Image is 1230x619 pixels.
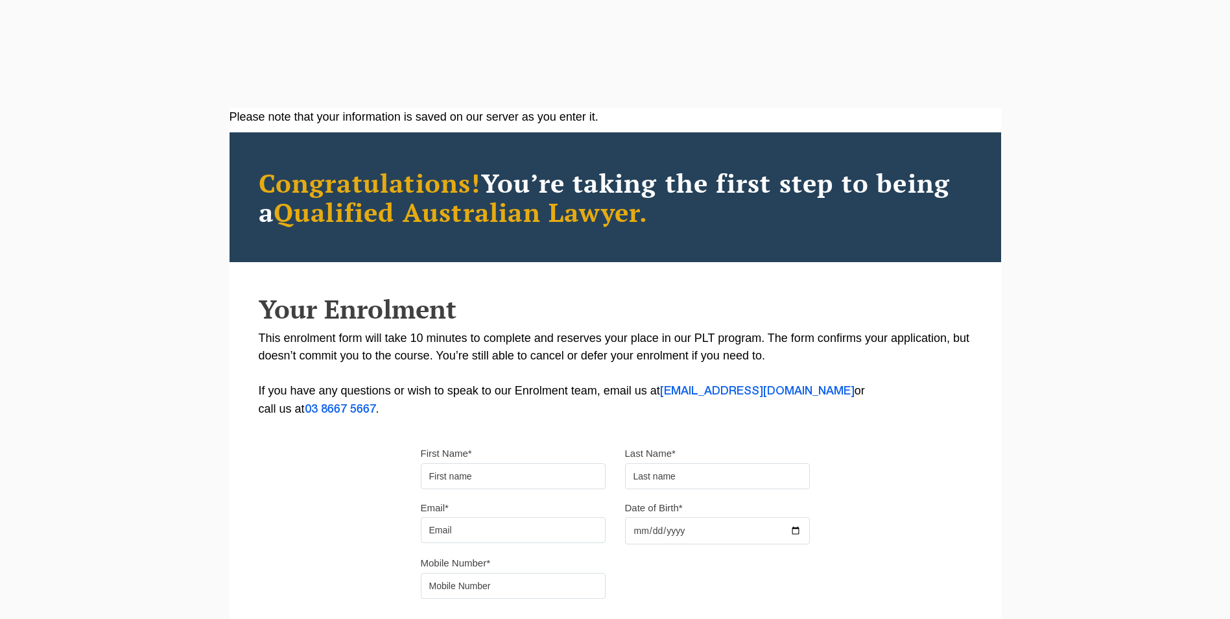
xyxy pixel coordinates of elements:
a: 03 8667 5667 [305,404,376,415]
input: Mobile Number [421,573,606,599]
label: Last Name* [625,447,676,460]
span: Congratulations! [259,165,481,200]
p: This enrolment form will take 10 minutes to complete and reserves your place in our PLT program. ... [259,330,972,419]
a: [EMAIL_ADDRESS][DOMAIN_NAME] [660,386,855,396]
span: Qualified Australian Lawyer. [274,195,648,229]
div: Please note that your information is saved on our server as you enter it. [230,108,1001,126]
input: First name [421,463,606,489]
label: Email* [421,502,449,515]
label: Mobile Number* [421,557,491,570]
h2: You’re taking the first step to being a [259,168,972,226]
h2: Your Enrolment [259,295,972,323]
label: First Name* [421,447,472,460]
label: Date of Birth* [625,502,683,515]
input: Last name [625,463,810,489]
input: Email [421,517,606,543]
